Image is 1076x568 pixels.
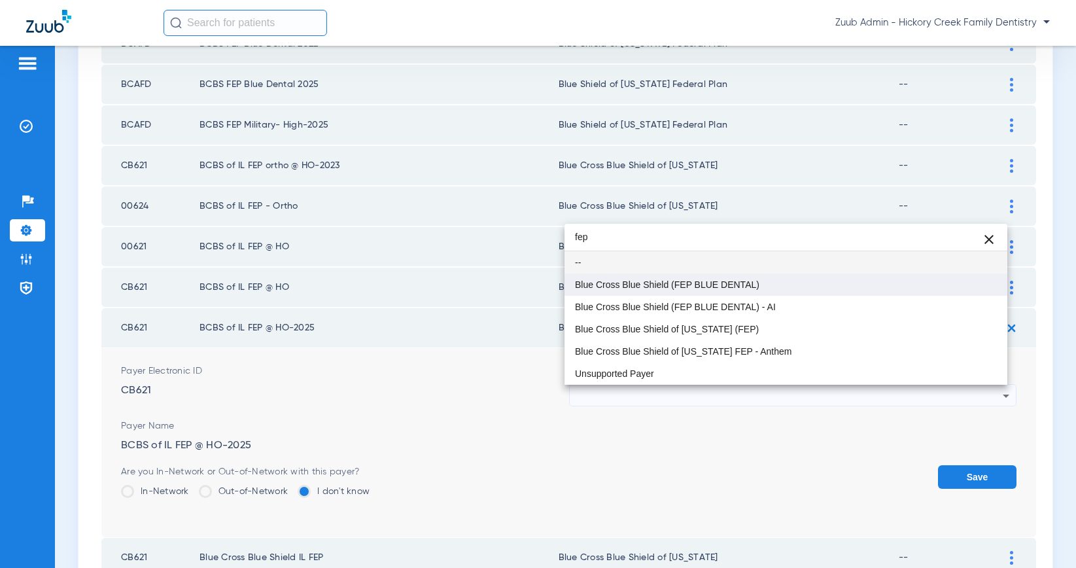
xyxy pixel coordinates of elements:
[575,280,759,289] span: Blue Cross Blue Shield (FEP BLUE DENTAL)
[973,224,1005,255] button: Clear
[575,325,759,334] span: Blue Cross Blue Shield of [US_STATE] (FEP)
[575,258,581,267] span: --
[575,302,776,311] span: Blue Cross Blue Shield (FEP BLUE DENTAL) - AI
[575,347,791,356] span: Blue Cross Blue Shield of [US_STATE] FEP - Anthem
[575,369,654,378] span: Unsupported Payer
[564,224,1007,251] input: dropdown search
